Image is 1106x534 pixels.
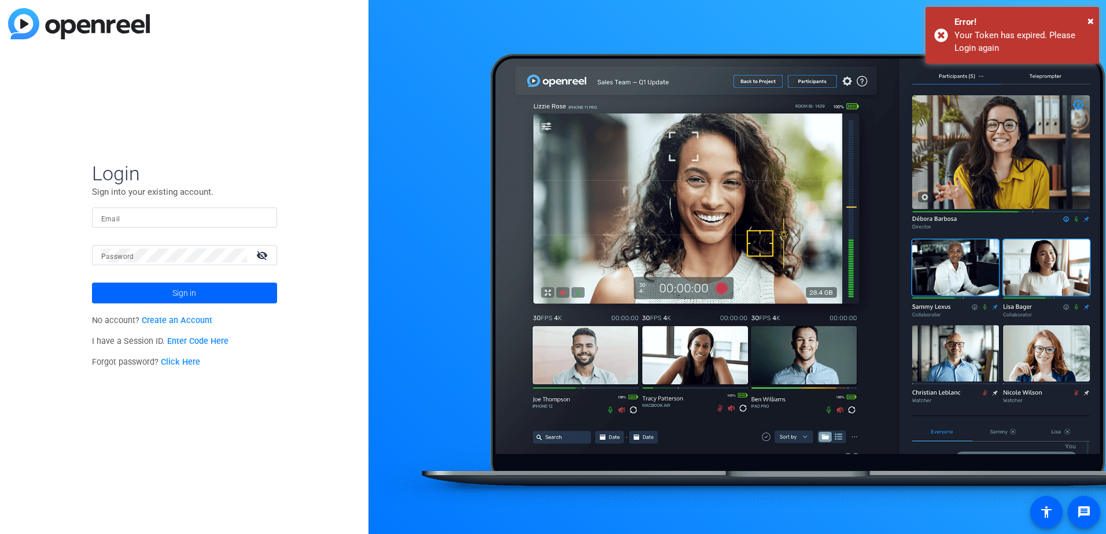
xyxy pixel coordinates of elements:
[172,279,196,307] span: Sign in
[92,336,229,346] span: I have a Session ID.
[954,16,1090,29] div: Error!
[954,29,1090,55] div: Your Token has expired. Please Login again
[101,253,134,261] mat-label: Password
[161,357,200,367] a: Click Here
[8,8,150,39] img: blue-gradient.svg
[92,186,277,198] p: Sign into your existing account.
[1087,12,1094,29] button: Close
[92,357,201,367] span: Forgot password?
[92,161,277,186] span: Login
[249,247,277,264] mat-icon: visibility_off
[1077,505,1091,519] mat-icon: message
[92,316,213,325] span: No account?
[92,283,277,303] button: Sign in
[101,211,268,225] input: Enter Email Address
[101,215,120,223] mat-label: Email
[167,336,228,346] a: Enter Code Here
[1087,14,1094,28] span: ×
[142,316,212,325] a: Create an Account
[1039,505,1053,519] mat-icon: accessibility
